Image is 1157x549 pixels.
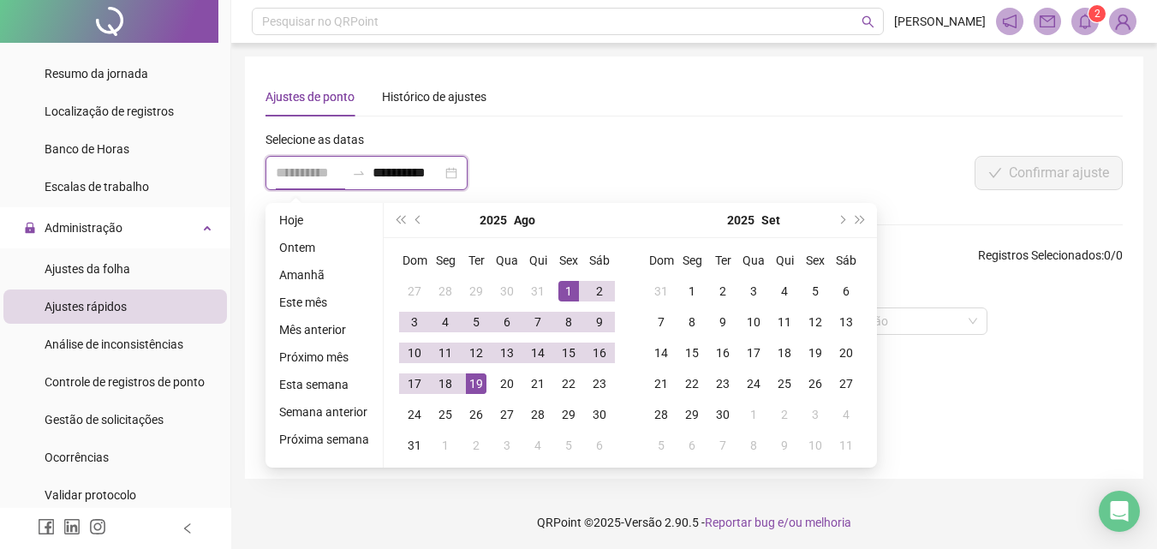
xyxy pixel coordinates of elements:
span: Reportar bug e/ou melhoria [705,516,851,529]
span: Administração [45,221,122,235]
div: 30 [713,404,733,425]
div: 24 [404,404,425,425]
sup: 2 [1088,5,1106,22]
div: 3 [497,435,517,456]
span: left [182,522,194,534]
td: 2025-08-03 [399,307,430,337]
td: 2025-09-22 [677,368,707,399]
div: 1 [558,281,579,301]
span: Escalas de trabalho [45,180,149,194]
td: 2025-09-03 [738,276,769,307]
td: 2025-10-08 [738,430,769,461]
td: 2025-09-13 [831,307,862,337]
span: Ajustes da folha [45,262,130,276]
div: 31 [528,281,548,301]
td: 2025-08-19 [461,368,492,399]
td: 2025-10-05 [646,430,677,461]
td: 2025-08-20 [492,368,522,399]
span: search [862,15,874,28]
div: 8 [558,312,579,332]
td: 2025-10-07 [707,430,738,461]
th: Sáb [584,245,615,276]
li: Mês anterior [272,319,376,340]
span: Localização de registros [45,104,174,118]
td: 2025-08-13 [492,337,522,368]
td: 2025-08-18 [430,368,461,399]
button: month panel [761,203,780,237]
button: month panel [514,203,535,237]
div: 25 [774,373,795,394]
span: lock [24,222,36,234]
div: 10 [404,343,425,363]
button: Confirmar ajuste [975,156,1123,190]
td: 2025-09-09 [707,307,738,337]
span: 2 [1094,8,1100,20]
td: 2025-08-26 [461,399,492,430]
div: 4 [528,435,548,456]
td: 2025-08-22 [553,368,584,399]
td: 2025-08-25 [430,399,461,430]
div: 22 [558,373,579,394]
td: 2025-08-06 [492,307,522,337]
div: 20 [497,373,517,394]
td: 2025-09-01 [677,276,707,307]
td: 2025-10-10 [800,430,831,461]
td: 2025-09-14 [646,337,677,368]
div: 11 [836,435,856,456]
td: 2025-08-28 [522,399,553,430]
div: 24 [743,373,764,394]
td: 2025-09-07 [646,307,677,337]
td: 2025-08-01 [553,276,584,307]
li: Próxima semana [272,429,376,450]
li: Ontem [272,237,376,258]
td: 2025-09-18 [769,337,800,368]
div: 10 [805,435,826,456]
td: 2025-09-15 [677,337,707,368]
div: 8 [743,435,764,456]
th: Dom [399,245,430,276]
span: Validar protocolo [45,488,136,502]
div: 3 [743,281,764,301]
td: 2025-08-31 [399,430,430,461]
div: 27 [836,373,856,394]
td: 2025-10-06 [677,430,707,461]
div: 4 [836,404,856,425]
div: 3 [805,404,826,425]
button: year panel [727,203,754,237]
div: 27 [404,281,425,301]
th: Sex [553,245,584,276]
td: 2025-08-27 [492,399,522,430]
div: 13 [836,312,856,332]
div: 13 [497,343,517,363]
span: linkedin [63,518,81,535]
div: Histórico de ajustes [382,87,486,106]
td: 2025-08-12 [461,337,492,368]
button: super-prev-year [391,203,409,237]
td: 2025-10-02 [769,399,800,430]
td: 2025-09-01 [430,430,461,461]
div: 2 [774,404,795,425]
td: 2025-08-10 [399,337,430,368]
td: 2025-09-04 [522,430,553,461]
div: 7 [651,312,671,332]
td: 2025-09-10 [738,307,769,337]
td: 2025-07-27 [399,276,430,307]
div: 6 [682,435,702,456]
td: 2025-09-24 [738,368,769,399]
button: year panel [480,203,507,237]
div: 5 [651,435,671,456]
td: 2025-09-05 [553,430,584,461]
td: 2025-08-30 [584,399,615,430]
td: 2025-09-19 [800,337,831,368]
th: Sáb [831,245,862,276]
td: 2025-10-01 [738,399,769,430]
div: 27 [497,404,517,425]
td: 2025-08-23 [584,368,615,399]
span: instagram [89,518,106,535]
td: 2025-07-31 [522,276,553,307]
th: Ter [707,245,738,276]
td: 2025-08-02 [584,276,615,307]
th: Qua [492,245,522,276]
td: 2025-09-02 [461,430,492,461]
div: 26 [466,404,486,425]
